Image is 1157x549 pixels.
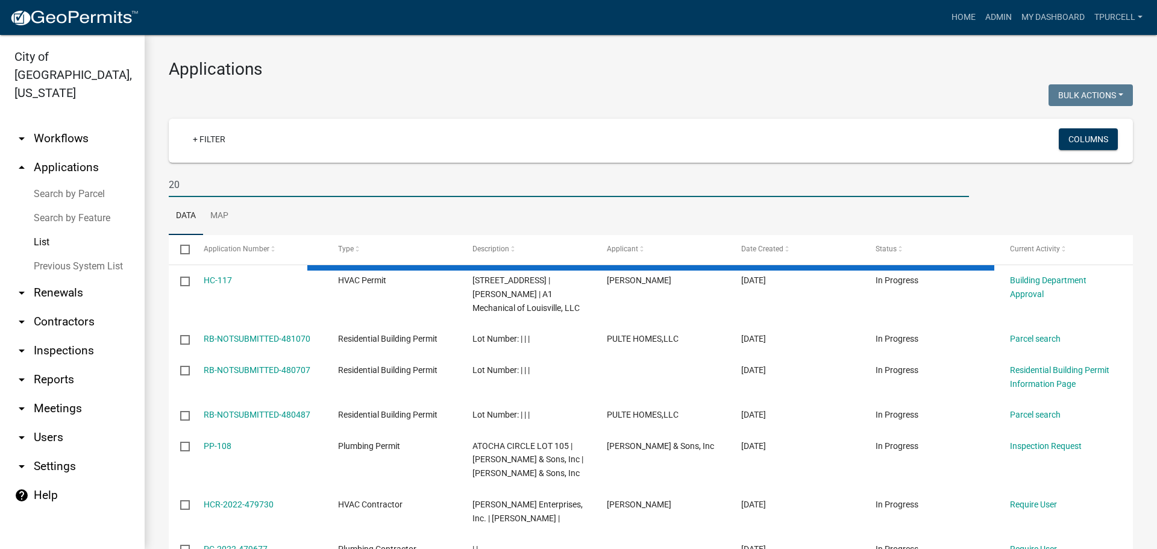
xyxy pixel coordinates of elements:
[204,365,310,375] a: RB-NOTSUBMITTED-480707
[1049,84,1133,106] button: Bulk Actions
[14,286,29,300] i: arrow_drop_down
[876,245,897,253] span: Status
[876,441,918,451] span: In Progress
[204,334,310,344] a: RB-NOTSUBMITTED-481070
[1059,128,1118,150] button: Columns
[203,197,236,236] a: Map
[607,245,638,253] span: Applicant
[338,500,403,509] span: HVAC Contractor
[338,410,437,419] span: Residential Building Permit
[876,500,918,509] span: In Progress
[607,334,679,344] span: PULTE HOMES,LLC
[607,410,679,419] span: PULTE HOMES,LLC
[1090,6,1147,29] a: Tpurcell
[947,6,980,29] a: Home
[169,59,1133,80] h3: Applications
[338,441,400,451] span: Plumbing Permit
[1010,500,1057,509] a: Require User
[1010,245,1060,253] span: Current Activity
[595,235,730,264] datatable-header-cell: Applicant
[607,441,714,451] span: Earl Gray & Sons, Inc
[192,235,326,264] datatable-header-cell: Application Number
[472,365,530,375] span: Lot Number: | | |
[876,365,918,375] span: In Progress
[169,172,969,197] input: Search for applications
[876,334,918,344] span: In Progress
[472,275,580,313] span: 6820 SALEM NOBLE ROAD | Eric Woerner | A1 Mechanical of Louisville, LLC
[14,459,29,474] i: arrow_drop_down
[204,245,269,253] span: Application Number
[14,372,29,387] i: arrow_drop_down
[1010,334,1061,344] a: Parcel search
[607,275,671,285] span: Eric Woerner
[1010,410,1061,419] a: Parcel search
[1017,6,1090,29] a: My Dashboard
[741,365,766,375] span: 09/18/2025
[864,235,999,264] datatable-header-cell: Status
[999,235,1133,264] datatable-header-cell: Current Activity
[14,315,29,329] i: arrow_drop_down
[169,197,203,236] a: Data
[14,160,29,175] i: arrow_drop_up
[338,365,437,375] span: Residential Building Permit
[338,334,437,344] span: Residential Building Permit
[741,500,766,509] span: 09/17/2025
[741,245,783,253] span: Date Created
[472,334,530,344] span: Lot Number: | | |
[472,245,509,253] span: Description
[14,344,29,358] i: arrow_drop_down
[980,6,1017,29] a: Admin
[730,235,864,264] datatable-header-cell: Date Created
[607,500,671,509] span: Richard Ottersbach
[1010,275,1086,299] a: Building Department Approval
[14,430,29,445] i: arrow_drop_down
[169,235,192,264] datatable-header-cell: Select
[472,410,530,419] span: Lot Number: | | |
[183,128,235,150] a: + Filter
[326,235,460,264] datatable-header-cell: Type
[204,441,231,451] a: PP-108
[204,275,232,285] a: HC-117
[1010,441,1082,451] a: Inspection Request
[741,334,766,344] span: 09/19/2025
[14,131,29,146] i: arrow_drop_down
[876,275,918,285] span: In Progress
[338,275,386,285] span: HVAC Permit
[204,410,310,419] a: RB-NOTSUBMITTED-480487
[741,441,766,451] span: 09/17/2025
[461,235,595,264] datatable-header-cell: Description
[741,410,766,419] span: 09/18/2025
[472,441,583,478] span: ATOCHA CIRCLE LOT 105 | Earl Gray & Sons, Inc | Earl Gray & Sons, Inc
[1010,365,1109,389] a: Residential Building Permit Information Page
[204,500,274,509] a: HCR-2022-479730
[472,500,583,523] span: Ottersbach Enterprises, Inc. | Edie Sanders |
[876,410,918,419] span: In Progress
[338,245,354,253] span: Type
[14,401,29,416] i: arrow_drop_down
[741,275,766,285] span: 09/19/2025
[14,488,29,503] i: help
